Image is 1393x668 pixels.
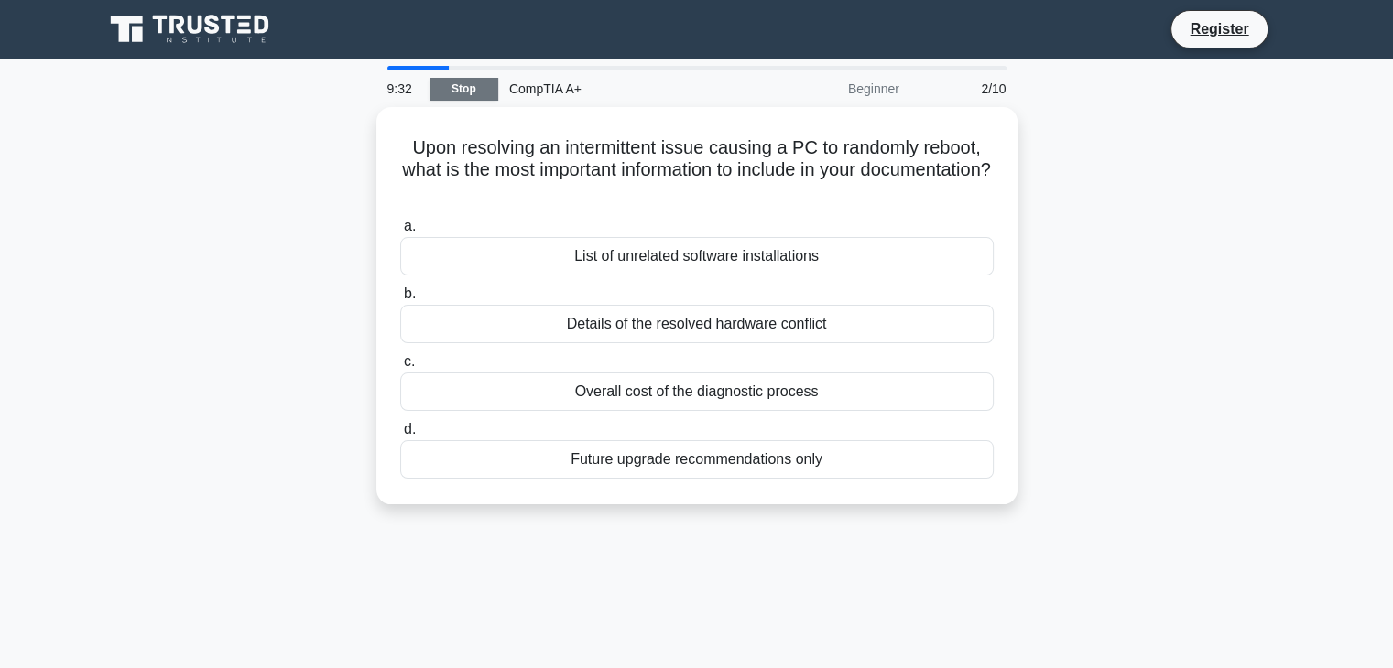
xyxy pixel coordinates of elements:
[750,70,910,107] div: Beginner
[1179,17,1259,40] a: Register
[404,286,416,301] span: b.
[430,78,498,101] a: Stop
[400,372,994,411] div: Overall cost of the diagnostic process
[498,70,750,107] div: CompTIA A+
[404,353,415,369] span: c.
[400,305,994,343] div: Details of the resolved hardware conflict
[910,70,1018,107] div: 2/10
[400,237,994,275] div: List of unrelated software installations
[404,218,416,233] span: a.
[400,440,994,479] div: Future upgrade recommendations only
[404,421,416,436] span: d.
[376,70,430,107] div: 9:32
[398,136,996,204] h5: Upon resolving an intermittent issue causing a PC to randomly reboot, what is the most important ...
